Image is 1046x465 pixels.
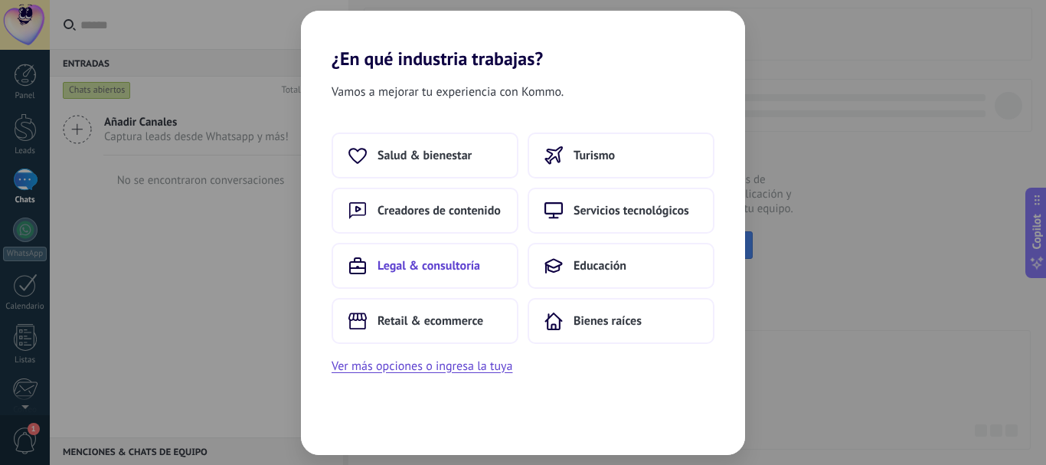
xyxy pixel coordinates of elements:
[528,243,714,289] button: Educación
[332,133,518,178] button: Salud & bienestar
[574,203,689,218] span: Servicios tecnológicos
[332,82,564,102] span: Vamos a mejorar tu experiencia con Kommo.
[378,258,480,273] span: Legal & consultoría
[332,298,518,344] button: Retail & ecommerce
[528,298,714,344] button: Bienes raíces
[332,188,518,234] button: Creadores de contenido
[574,258,626,273] span: Educación
[378,313,483,329] span: Retail & ecommerce
[332,356,512,376] button: Ver más opciones o ingresa la tuya
[378,203,501,218] span: Creadores de contenido
[301,11,745,70] h2: ¿En qué industria trabajas?
[528,188,714,234] button: Servicios tecnológicos
[378,148,472,163] span: Salud & bienestar
[574,313,642,329] span: Bienes raíces
[574,148,615,163] span: Turismo
[528,133,714,178] button: Turismo
[332,243,518,289] button: Legal & consultoría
